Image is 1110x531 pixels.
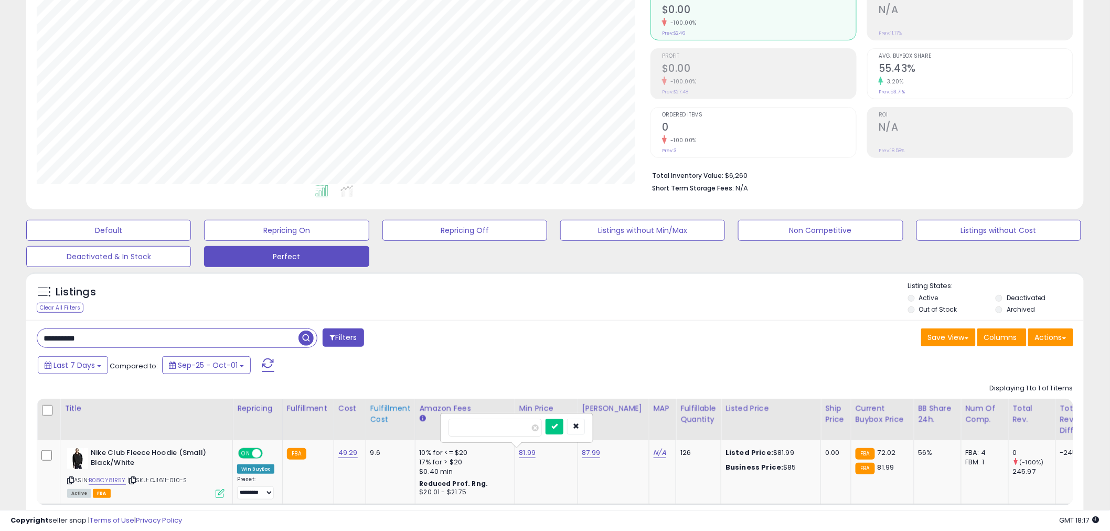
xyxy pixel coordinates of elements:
[725,448,773,458] b: Listed Price:
[652,171,723,180] b: Total Inventory Value:
[136,515,182,525] a: Privacy Policy
[237,403,278,414] div: Repricing
[10,516,182,526] div: seller snap | |
[67,448,225,497] div: ASIN:
[1028,328,1073,346] button: Actions
[38,356,108,374] button: Last 7 Days
[879,112,1073,118] span: ROI
[26,246,191,267] button: Deactivated & In Stock
[725,448,813,458] div: $81.99
[654,403,671,414] div: MAP
[287,448,306,460] small: FBA
[662,121,856,135] h2: 0
[654,448,666,458] a: N/A
[1013,467,1055,476] div: 245.97
[738,220,903,241] button: Non Competitive
[919,305,957,314] label: Out of Stock
[879,4,1073,18] h2: N/A
[204,246,369,267] button: Perfect
[237,476,274,500] div: Preset:
[856,448,875,460] small: FBA
[879,121,1073,135] h2: N/A
[91,448,218,470] b: Nike Club Fleece Hoodie (Small) Black/White
[919,403,957,425] div: BB Share 24h.
[582,403,645,414] div: [PERSON_NAME]
[323,328,364,347] button: Filters
[420,488,507,497] div: $20.01 - $21.75
[919,293,938,302] label: Active
[237,464,274,474] div: Win BuyBox
[919,448,953,458] div: 56%
[178,360,238,370] span: Sep-25 - Oct-01
[856,463,875,474] small: FBA
[26,220,191,241] button: Default
[1007,305,1035,314] label: Archived
[662,4,856,18] h2: $0.00
[879,89,905,95] small: Prev: 53.71%
[990,384,1073,394] div: Displaying 1 to 1 of 1 items
[420,448,507,458] div: 10% for <= $20
[370,403,411,425] div: Fulfillment Cost
[977,328,1027,346] button: Columns
[652,168,1065,181] li: $6,260
[662,147,677,154] small: Prev: 3
[879,54,1073,59] span: Avg. Buybox Share
[239,449,252,458] span: ON
[662,89,688,95] small: Prev: $27.48
[652,184,734,193] b: Short Term Storage Fees:
[908,281,1084,291] p: Listing States:
[420,403,510,414] div: Amazon Fees
[879,147,904,154] small: Prev: 18.58%
[825,448,842,458] div: 0.00
[680,448,713,458] div: 126
[420,467,507,476] div: $0.40 min
[519,448,536,458] a: 81.99
[878,448,896,458] span: 72.02
[1013,403,1051,425] div: Total Rev.
[662,112,856,118] span: Ordered Items
[856,403,910,425] div: Current Buybox Price
[966,403,1004,425] div: Num of Comp.
[56,285,96,300] h5: Listings
[680,403,717,425] div: Fulfillable Quantity
[1007,293,1046,302] label: Deactivated
[879,62,1073,77] h2: 55.43%
[883,78,904,86] small: 3.20%
[338,403,361,414] div: Cost
[67,489,91,498] span: All listings currently available for purchase on Amazon
[725,462,783,472] b: Business Price:
[420,458,507,467] div: 17% for > $20
[519,403,573,414] div: Min Price
[735,183,748,193] span: N/A
[162,356,251,374] button: Sep-25 - Oct-01
[261,449,278,458] span: OFF
[1020,458,1044,466] small: (-100%)
[1013,448,1055,458] div: 0
[966,448,1000,458] div: FBA: 4
[370,448,407,458] div: 9.6
[67,448,88,469] img: 41kg0in0yQL._SL40_.jpg
[93,489,111,498] span: FBA
[725,403,816,414] div: Listed Price
[1060,403,1091,436] div: Total Rev. Diff.
[10,515,49,525] strong: Copyright
[560,220,725,241] button: Listings without Min/Max
[204,220,369,241] button: Repricing On
[90,515,134,525] a: Terms of Use
[725,463,813,472] div: $85
[110,361,158,371] span: Compared to:
[65,403,228,414] div: Title
[1060,448,1087,458] div: -245.97
[89,476,126,485] a: B08CY81R5Y
[916,220,1081,241] button: Listings without Cost
[127,476,187,484] span: | SKU: CJ1611-010-S
[1060,515,1100,525] span: 2025-10-9 18:17 GMT
[667,78,697,86] small: -100.00%
[54,360,95,370] span: Last 7 Days
[984,332,1017,343] span: Columns
[420,479,488,488] b: Reduced Prof. Rng.
[582,448,601,458] a: 87.99
[921,328,976,346] button: Save View
[287,403,329,414] div: Fulfillment
[662,30,685,36] small: Prev: $246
